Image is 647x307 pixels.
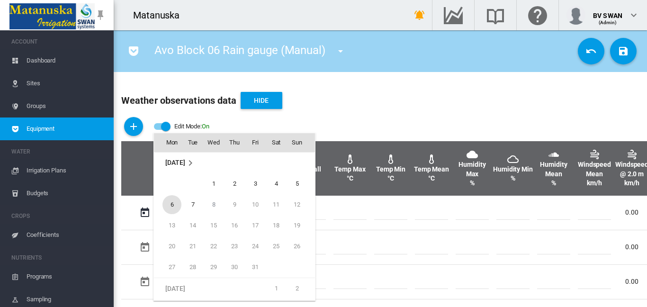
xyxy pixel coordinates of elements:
span: 5 [288,174,306,193]
span: 7 [183,195,202,214]
span: 1 [204,174,223,193]
td: Thursday October 2 2025 [224,173,245,194]
td: Monday October 20 2025 [154,236,182,257]
td: October 2025 [154,153,315,174]
td: Thursday October 16 2025 [224,215,245,236]
tr: Week 1 [154,173,315,194]
td: Tuesday October 21 2025 [182,236,203,257]
td: Monday October 27 2025 [154,257,182,278]
td: Thursday October 30 2025 [224,257,245,278]
td: Wednesday October 22 2025 [203,236,224,257]
td: Saturday November 1 2025 [266,278,287,299]
th: Fri [245,133,266,152]
th: Wed [203,133,224,152]
td: Tuesday October 28 2025 [182,257,203,278]
td: Monday October 13 2025 [154,215,182,236]
tr: Week 2 [154,194,315,215]
span: 6 [162,195,181,214]
td: Saturday October 4 2025 [266,173,287,194]
md-calendar: Calendar [154,133,315,300]
td: Saturday October 11 2025 [266,194,287,215]
td: Sunday October 19 2025 [287,215,315,236]
td: Sunday November 2 2025 [287,278,315,299]
td: Sunday October 26 2025 [287,236,315,257]
tr: Week 5 [154,257,315,278]
td: Friday October 31 2025 [245,257,266,278]
td: Saturday October 25 2025 [266,236,287,257]
td: Wednesday October 8 2025 [203,194,224,215]
td: Thursday October 23 2025 [224,236,245,257]
tr: Week 1 [154,278,315,299]
span: [DATE] [165,284,185,292]
td: Monday October 6 2025 [154,194,182,215]
td: Friday October 17 2025 [245,215,266,236]
td: Sunday October 12 2025 [287,194,315,215]
span: 2 [225,174,244,193]
td: Sunday October 5 2025 [287,173,315,194]
td: Wednesday October 29 2025 [203,257,224,278]
td: Thursday October 9 2025 [224,194,245,215]
tr: Week 3 [154,215,315,236]
td: Tuesday October 14 2025 [182,215,203,236]
th: Thu [224,133,245,152]
th: Tue [182,133,203,152]
span: [DATE] [165,159,185,166]
td: Friday October 24 2025 [245,236,266,257]
th: Mon [154,133,182,152]
th: Sun [287,133,315,152]
span: 3 [246,174,265,193]
td: Wednesday October 1 2025 [203,173,224,194]
tr: Week 4 [154,236,315,257]
td: Friday October 10 2025 [245,194,266,215]
th: Sat [266,133,287,152]
span: 4 [267,174,286,193]
td: Wednesday October 15 2025 [203,215,224,236]
td: Saturday October 18 2025 [266,215,287,236]
tr: Week undefined [154,153,315,174]
td: Friday October 3 2025 [245,173,266,194]
td: Tuesday October 7 2025 [182,194,203,215]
